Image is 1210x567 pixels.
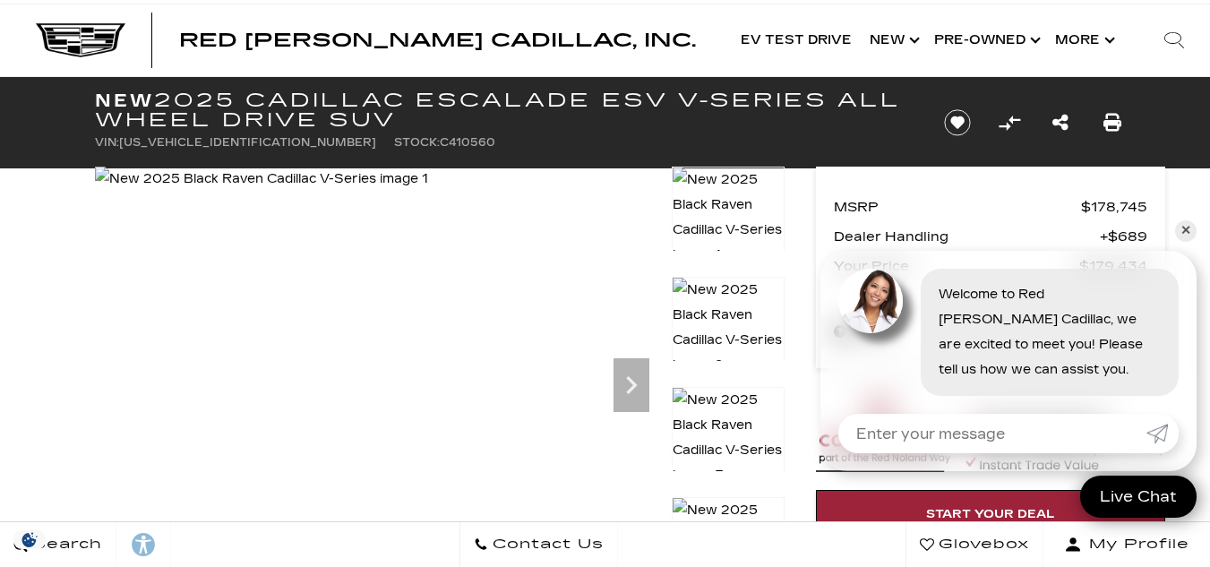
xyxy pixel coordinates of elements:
input: Enter your message [838,414,1146,453]
div: Welcome to Red [PERSON_NAME] Cadillac, we are excited to meet you! Please tell us how we can assi... [921,269,1179,396]
span: $689 [1100,224,1147,249]
img: Cadillac Dark Logo with Cadillac White Text [36,23,125,57]
img: Opt-Out Icon [9,530,50,549]
h1: 2025 Cadillac Escalade ESV V-Series All Wheel Drive SUV [95,90,914,130]
span: [US_VEHICLE_IDENTIFICATION_NUMBER] [119,136,376,149]
span: Dealer Handling [834,224,1100,249]
img: New 2025 Black Raven Cadillac V-Series image 1 [672,167,785,269]
span: Search [28,532,102,557]
a: Red [PERSON_NAME] Cadillac, Inc. [179,31,696,49]
button: More [1046,4,1120,76]
img: New 2025 Black Raven Cadillac V-Series image 1 [95,167,428,192]
a: Live Chat [1080,476,1197,518]
a: Print this New 2025 Cadillac Escalade ESV V-Series All Wheel Drive SUV [1103,110,1121,135]
span: Live Chat [1091,486,1186,507]
span: MSRP [834,194,1081,219]
span: C410560 [440,136,495,149]
a: Glovebox [905,522,1043,567]
span: Red [PERSON_NAME] Cadillac, Inc. [179,30,696,51]
button: Open user profile menu [1043,522,1210,567]
a: Share this New 2025 Cadillac Escalade ESV V-Series All Wheel Drive SUV [1052,110,1068,135]
span: My Profile [1082,532,1189,557]
button: Save vehicle [938,108,977,137]
a: Pre-Owned [925,4,1046,76]
a: Contact Us [459,522,618,567]
img: New 2025 Black Raven Cadillac V-Series image 3 [672,387,785,489]
span: Contact Us [488,532,604,557]
a: New [861,4,925,76]
img: Agent profile photo [838,269,903,333]
span: Start Your Deal [926,507,1055,521]
img: New 2025 Black Raven Cadillac V-Series image 2 [672,277,785,379]
strong: New [95,90,154,111]
span: Glovebox [934,532,1029,557]
span: VIN: [95,136,119,149]
div: Next [614,358,649,412]
button: Compare Vehicle [996,109,1023,136]
a: Start Your Deal [816,490,1165,538]
a: Dealer Handling $689 [834,224,1147,249]
a: Submit [1146,414,1179,453]
a: EV Test Drive [732,4,861,76]
span: $178,745 [1081,194,1147,219]
a: MSRP $178,745 [834,194,1147,219]
section: Click to Open Cookie Consent Modal [9,530,50,549]
span: Stock: [394,136,440,149]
